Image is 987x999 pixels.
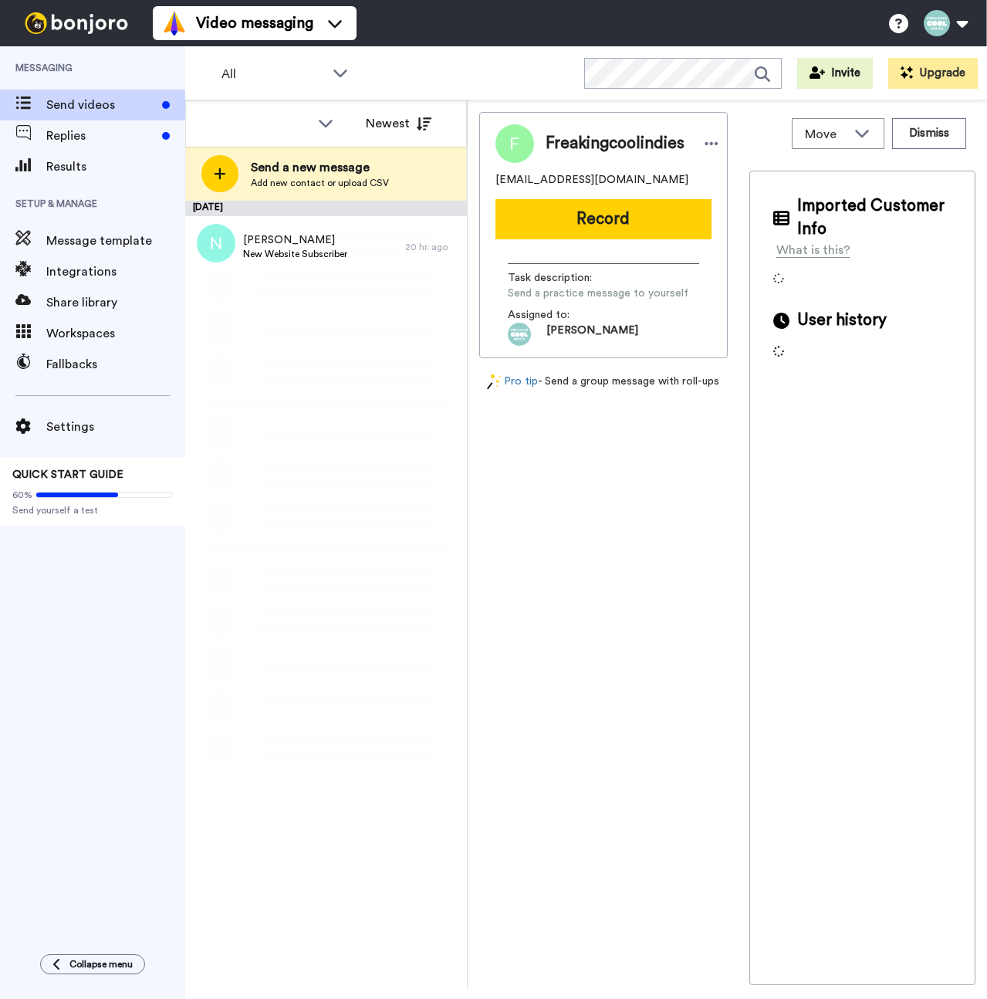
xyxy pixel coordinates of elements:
span: Imported Customer Info [797,195,952,241]
span: Move [805,125,847,144]
span: Task description : [508,270,616,286]
img: Image of Freakingcoolindies [495,124,534,163]
button: Invite [797,58,873,89]
span: [EMAIL_ADDRESS][DOMAIN_NAME] [495,172,688,188]
a: Pro tip [487,374,538,390]
span: Assigned to: [508,307,616,323]
span: 60% [12,489,32,501]
span: Freakingcoolindies [546,132,684,155]
button: Upgrade [888,58,978,89]
span: Integrations [46,262,185,281]
button: Newest [354,108,443,139]
span: Send a practice message to yourself [508,286,688,301]
span: Send yourself a test [12,504,173,516]
button: Dismiss [892,118,966,149]
span: New Website Subscriber [243,248,347,260]
span: [PERSON_NAME] [243,232,347,248]
span: Replies [46,127,156,145]
span: Settings [46,418,185,436]
span: User history [797,309,887,332]
span: Collapse menu [69,958,133,970]
span: QUICK START GUIDE [12,469,123,480]
span: Fallbacks [46,355,185,374]
img: vm-color.svg [162,11,187,36]
button: Collapse menu [40,954,145,974]
div: [DATE] [185,201,467,216]
img: n.png [197,224,235,262]
span: Workspaces [46,324,185,343]
span: Share library [46,293,185,312]
img: ACg8ocJEpRqEkl9kWdgX57nUqj6OLuqkcJqIhXq8Q4aDTeQRikrPUIQ=s96-c [508,323,531,346]
span: Video messaging [196,12,313,34]
div: 20 hr. ago [405,241,459,253]
div: What is this? [776,241,850,259]
button: Record [495,199,712,239]
span: [PERSON_NAME] [546,323,638,346]
span: Send videos [46,96,156,114]
span: All [221,65,325,83]
span: Send a new message [251,158,389,177]
span: Add new contact or upload CSV [251,177,389,189]
div: - Send a group message with roll-ups [479,374,728,390]
span: Message template [46,232,185,250]
img: magic-wand.svg [487,374,501,390]
img: bj-logo-header-white.svg [19,12,134,34]
span: Results [46,157,185,176]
